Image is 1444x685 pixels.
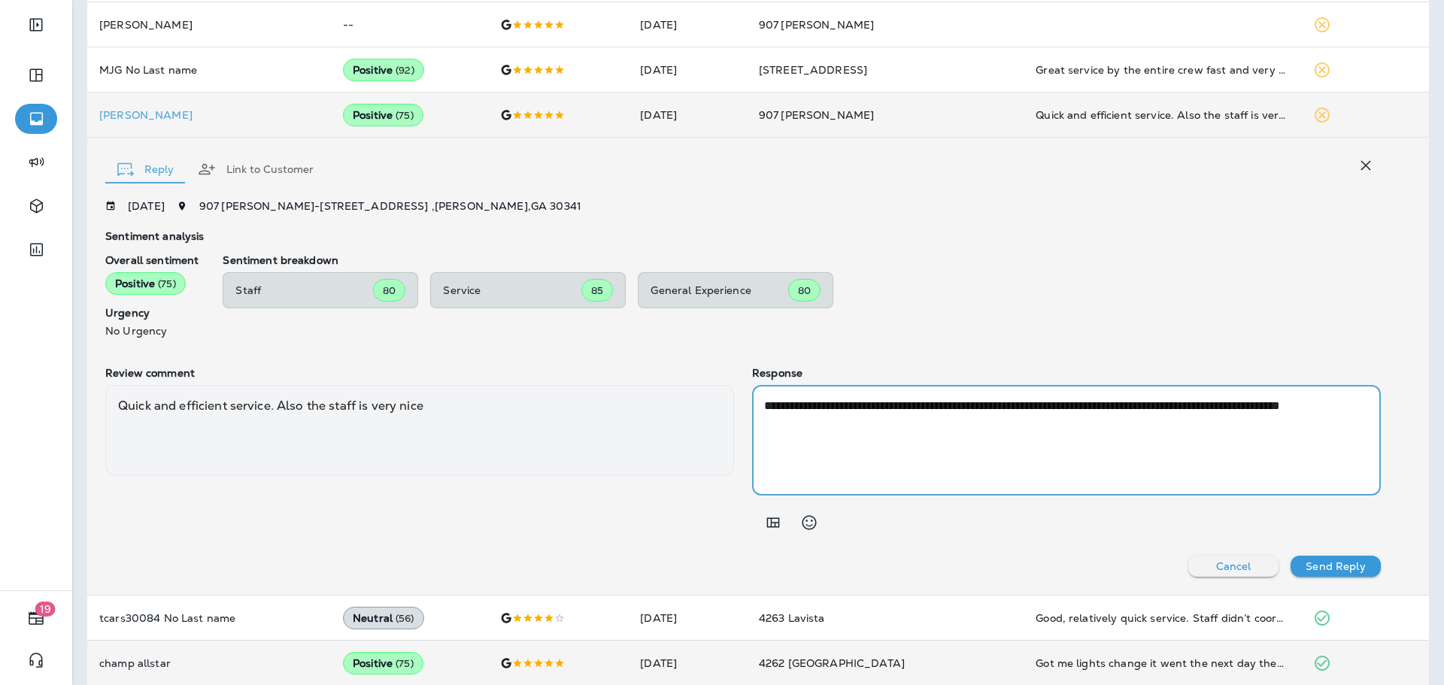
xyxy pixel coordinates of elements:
[99,612,319,624] p: tcars30084 No Last name
[186,142,326,196] button: Link to Customer
[1036,62,1288,77] div: Great service by the entire crew fast and very friendly service ken Thomas and Dj
[343,652,423,674] div: Positive
[443,284,581,296] p: Service
[105,325,199,337] p: No Urgency
[1036,108,1288,123] div: Quick and efficient service. Also the staff is very nice
[752,367,1381,379] p: Response
[343,607,424,629] div: Neutral
[794,508,824,538] button: Select an emoji
[396,109,414,122] span: ( 75 )
[15,10,57,40] button: Expand Sidebar
[105,307,199,319] p: Urgency
[383,284,396,297] span: 80
[628,47,747,92] td: [DATE]
[396,657,414,670] span: ( 75 )
[591,284,603,297] span: 85
[99,64,319,76] p: MJG No Last name
[105,142,186,196] button: Reply
[1188,556,1279,577] button: Cancel
[99,19,319,31] p: [PERSON_NAME]
[1036,656,1288,671] div: Got me lights change it went the next day they replaced it with no hassle good people
[343,59,424,81] div: Positive
[396,64,414,77] span: ( 92 )
[331,2,488,47] td: --
[1216,560,1251,572] p: Cancel
[1036,611,1288,626] div: Good, relatively quick service. Staff didn’t coordinate to apply my discount coupon shown at chec...
[15,603,57,633] button: 19
[199,199,581,213] span: 907 [PERSON_NAME] - [STREET_ADDRESS] , [PERSON_NAME] , GA 30341
[628,2,747,47] td: [DATE]
[235,284,373,296] p: Staff
[105,254,199,266] p: Overall sentiment
[628,596,747,641] td: [DATE]
[396,612,414,625] span: ( 56 )
[99,657,319,669] p: champ allstar
[1291,556,1381,577] button: Send Reply
[759,63,867,77] span: [STREET_ADDRESS]
[35,602,56,617] span: 19
[759,656,905,670] span: 4262 [GEOGRAPHIC_DATA]
[651,284,788,296] p: General Experience
[343,104,423,126] div: Positive
[158,277,176,290] span: ( 75 )
[1306,560,1365,572] p: Send Reply
[105,272,186,295] div: Positive
[628,92,747,138] td: [DATE]
[759,611,825,625] span: 4263 Lavista
[99,109,319,121] div: Click to view Customer Drawer
[759,18,874,32] span: 907 [PERSON_NAME]
[105,367,734,379] p: Review comment
[128,200,165,212] p: [DATE]
[758,508,788,538] button: Add in a premade template
[105,385,734,475] div: Quick and efficient service. Also the staff is very nice
[798,284,811,297] span: 80
[99,109,319,121] p: [PERSON_NAME]
[759,108,874,122] span: 907 [PERSON_NAME]
[105,230,1381,242] p: Sentiment analysis
[223,254,1381,266] p: Sentiment breakdown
